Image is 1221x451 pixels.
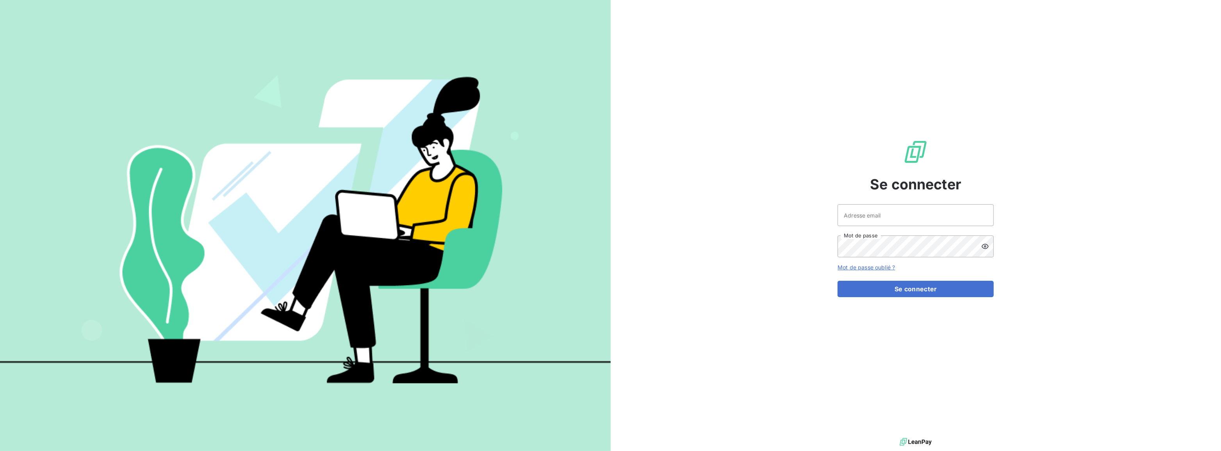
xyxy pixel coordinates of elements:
button: Se connecter [838,281,994,297]
input: placeholder [838,204,994,226]
img: logo [900,436,932,448]
img: Logo LeanPay [903,139,928,164]
span: Se connecter [870,174,961,195]
a: Mot de passe oublié ? [838,264,895,271]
